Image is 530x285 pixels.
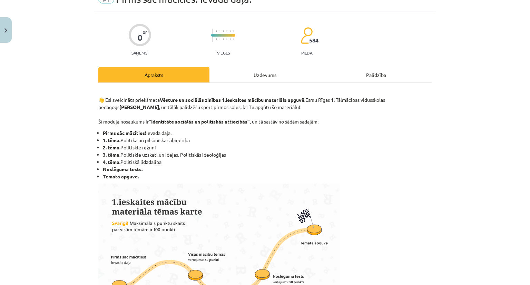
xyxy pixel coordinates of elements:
[223,30,224,32] img: icon-short-line-57e1e144782c952c97e751825c79c345078a6d821885a25fce030b3d8c18986b.svg
[103,151,432,158] li: Politiskie uzskati un idejas. Politiskās ideoloģijas
[138,33,143,42] div: 0
[223,38,224,40] img: icon-short-line-57e1e144782c952c97e751825c79c345078a6d821885a25fce030b3d8c18986b.svg
[143,30,147,34] span: XP
[321,67,432,82] div: Palīdzība
[216,38,217,40] img: icon-short-line-57e1e144782c952c97e751825c79c345078a6d821885a25fce030b3d8c18986b.svg
[216,30,217,32] img: icon-short-line-57e1e144782c952c97e751825c79c345078a6d821885a25fce030b3d8c18986b.svg
[103,166,143,172] strong: Noslēguma tests.
[4,28,7,33] img: icon-close-lesson-0947bae3869378f0d4975bcd49f059093ad1ed9edebbc8119c70593378902aed.svg
[233,30,234,32] img: icon-short-line-57e1e144782c952c97e751825c79c345078a6d821885a25fce030b3d8c18986b.svg
[160,97,305,103] strong: Vēsture un sociālās zinības 1.ieskaites mācību materiāla apguvē.
[226,30,227,32] img: icon-short-line-57e1e144782c952c97e751825c79c345078a6d821885a25fce030b3d8c18986b.svg
[103,129,432,137] li: Ievada daļa.
[98,89,432,125] p: 👋 Esi sveicināts priekšmeta Esmu Rīgas 1. Tālmācības vidusskolas pedagogs , un tālāk palīdzēšu sp...
[119,104,159,110] strong: [PERSON_NAME]
[103,144,120,150] strong: 2. tēma.
[103,130,146,136] strong: Pirms sāc mācīties!
[129,50,151,55] p: Saņemsi
[103,159,120,165] strong: 4. tēma.
[233,38,234,40] img: icon-short-line-57e1e144782c952c97e751825c79c345078a6d821885a25fce030b3d8c18986b.svg
[103,173,139,179] strong: Temata apguve.
[103,151,120,158] strong: 3. tēma.
[219,30,220,32] img: icon-short-line-57e1e144782c952c97e751825c79c345078a6d821885a25fce030b3d8c18986b.svg
[103,144,432,151] li: Politiskie režīmi
[149,118,250,125] strong: "Identitāte sociālās un politiskās attiecībās"
[103,137,120,143] strong: 1. tēma.
[98,67,209,82] div: Apraksts
[309,37,318,43] span: 584
[301,50,312,55] p: pilda
[103,137,432,144] li: Politika un pilsoniskā sabiedrība
[226,38,227,40] img: icon-short-line-57e1e144782c952c97e751825c79c345078a6d821885a25fce030b3d8c18986b.svg
[217,50,230,55] p: Viegls
[103,158,432,166] li: Politiskā līdzdalība
[219,38,220,40] img: icon-short-line-57e1e144782c952c97e751825c79c345078a6d821885a25fce030b3d8c18986b.svg
[209,67,321,82] div: Uzdevums
[301,27,313,44] img: students-c634bb4e5e11cddfef0936a35e636f08e4e9abd3cc4e673bd6f9a4125e45ecb1.svg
